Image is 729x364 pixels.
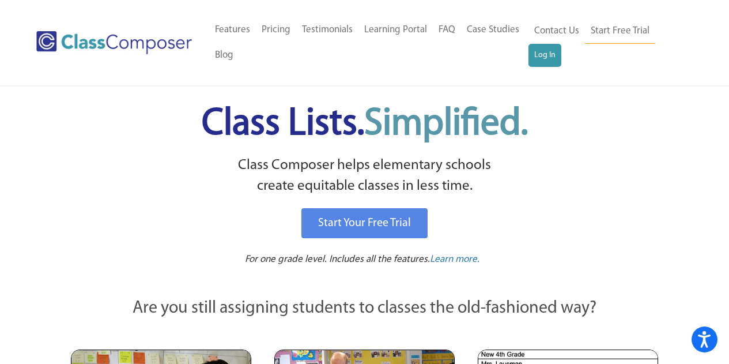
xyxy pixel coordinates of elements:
[71,296,659,321] p: Are you still assigning students to classes the old-fashioned way?
[528,18,684,67] nav: Header Menu
[301,208,428,238] a: Start Your Free Trial
[528,44,561,67] a: Log In
[430,253,479,267] a: Learn more.
[358,17,433,43] a: Learning Portal
[528,18,585,44] a: Contact Us
[209,43,239,68] a: Blog
[209,17,528,68] nav: Header Menu
[318,217,411,229] span: Start Your Free Trial
[364,106,528,143] span: Simplified.
[433,17,461,43] a: FAQ
[245,254,430,264] span: For one grade level. Includes all the features.
[256,17,296,43] a: Pricing
[585,18,655,44] a: Start Free Trial
[202,106,528,143] span: Class Lists.
[209,17,256,43] a: Features
[461,17,525,43] a: Case Studies
[430,254,479,264] span: Learn more.
[69,155,660,197] p: Class Composer helps elementary schools create equitable classes in less time.
[296,17,358,43] a: Testimonials
[36,31,192,54] img: Class Composer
